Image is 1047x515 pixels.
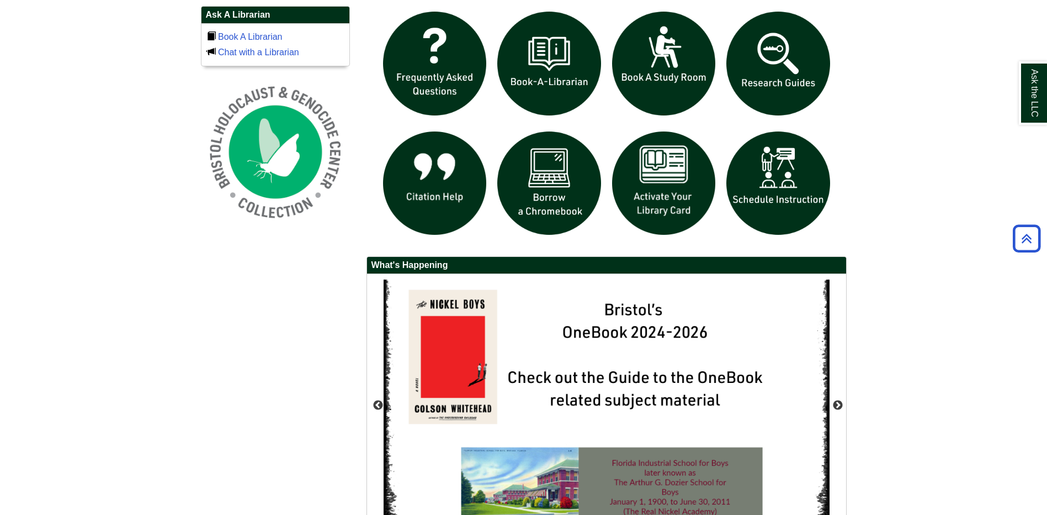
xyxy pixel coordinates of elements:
[367,257,846,274] h2: What's Happening
[378,126,492,241] img: citation help icon links to citation help guide page
[201,77,350,227] img: Holocaust and Genocide Collection
[492,126,607,241] img: Borrow a chromebook icon links to the borrow a chromebook web page
[832,400,843,411] button: Next
[607,6,721,121] img: book a study room icon links to book a study room web page
[201,7,349,24] h2: Ask A Librarian
[373,400,384,411] button: Previous
[607,126,721,241] img: activate Library Card icon links to form to activate student ID into library card
[378,6,836,245] div: slideshow
[721,126,836,241] img: For faculty. Schedule Library Instruction icon links to form.
[218,48,299,57] a: Chat with a Librarian
[218,32,283,41] a: Book A Librarian
[378,6,492,121] img: frequently asked questions
[1009,231,1044,246] a: Back to Top
[492,6,607,121] img: Book a Librarian icon links to book a librarian web page
[721,6,836,121] img: Research Guides icon links to research guides web page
